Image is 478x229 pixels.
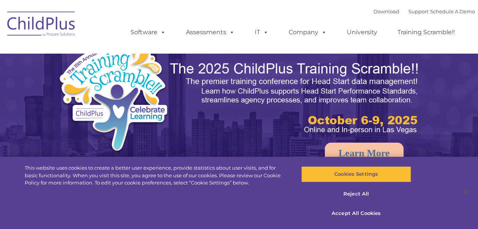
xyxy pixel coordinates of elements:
button: Close [457,184,474,200]
button: Cookies Settings [301,166,411,182]
div: This website uses cookies to create a better user experience, provide statistics about user visit... [25,164,287,187]
a: Training Scramble!! [390,25,462,40]
a: Support [408,8,429,14]
button: Reject All [301,186,411,202]
font: | [373,8,475,14]
button: Accept All Cookies [301,205,411,221]
a: Software [123,25,173,40]
a: IT [247,25,276,40]
a: Learn More [325,143,403,164]
a: Company [281,25,334,40]
img: ChildPlus by Procare Solutions [3,6,79,44]
a: University [339,25,385,40]
a: Assessments [178,25,242,40]
a: Download [373,8,399,14]
span: Last name [106,50,129,56]
span: Phone number [106,81,138,87]
a: Schedule A Demo [430,8,475,14]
